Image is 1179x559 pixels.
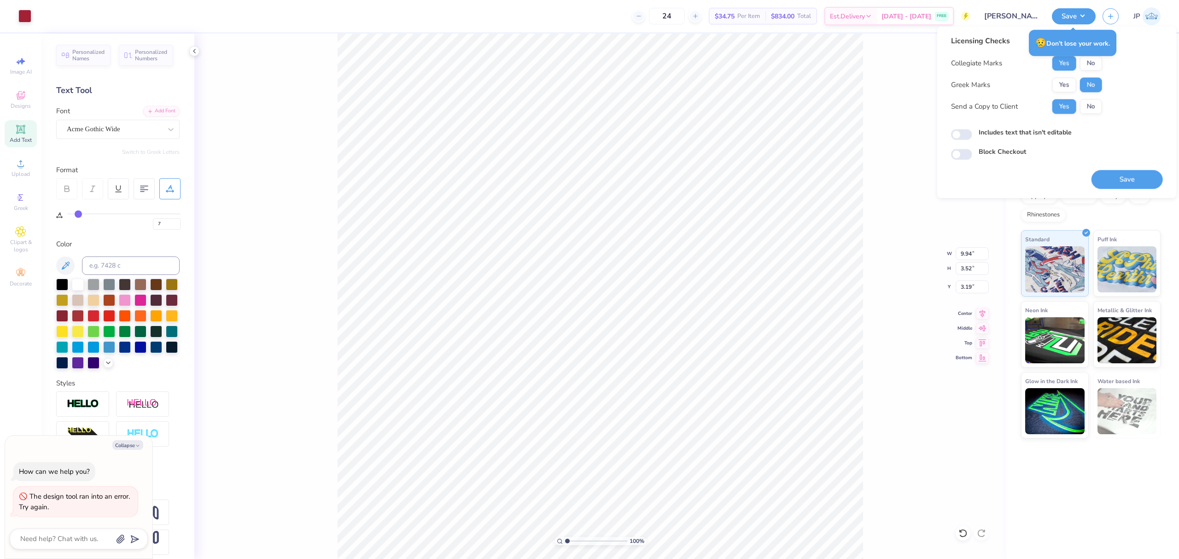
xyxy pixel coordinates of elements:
[881,12,931,21] span: [DATE] - [DATE]
[951,35,1102,47] div: Licensing Checks
[797,12,811,21] span: Total
[56,106,70,116] label: Font
[1052,56,1076,70] button: Yes
[1025,376,1078,386] span: Glow in the Dark Ink
[1052,8,1096,24] button: Save
[1025,388,1085,434] img: Glow in the Dark Ink
[715,12,735,21] span: $34.75
[82,256,180,275] input: e.g. 7428 c
[5,239,37,253] span: Clipart & logos
[1021,208,1066,222] div: Rhinestones
[1097,246,1157,292] img: Puff Ink
[979,128,1072,137] label: Includes text that isn't editable
[11,102,31,110] span: Designs
[127,398,159,410] img: Shadow
[1052,99,1076,114] button: Yes
[112,440,143,450] button: Collapse
[127,429,159,439] img: Negative Space
[1143,7,1161,25] img: John Paul Torres
[19,492,130,512] div: The design tool ran into an error. Try again.
[956,355,972,361] span: Bottom
[1035,37,1046,49] span: 😥
[630,537,644,545] span: 100 %
[1133,7,1161,25] a: JP
[951,101,1018,112] div: Send a Copy to Client
[649,8,685,24] input: – –
[956,340,972,346] span: Top
[122,148,180,156] button: Switch to Greek Letters
[951,58,1002,69] div: Collegiate Marks
[1025,234,1050,244] span: Standard
[56,239,180,250] div: Color
[1097,376,1140,386] span: Water based Ink
[10,136,32,144] span: Add Text
[1097,234,1117,244] span: Puff Ink
[937,13,946,19] span: FREE
[1097,317,1157,363] img: Metallic & Glitter Ink
[1133,11,1140,22] span: JP
[143,106,180,116] div: Add Font
[830,12,865,21] span: Est. Delivery
[1080,56,1102,70] button: No
[1025,317,1085,363] img: Neon Ink
[1025,305,1048,315] span: Neon Ink
[67,427,99,442] img: 3d Illusion
[56,165,181,175] div: Format
[977,7,1045,25] input: Untitled Design
[737,12,760,21] span: Per Item
[1052,77,1076,92] button: Yes
[10,68,32,76] span: Image AI
[951,80,990,90] div: Greek Marks
[14,204,28,212] span: Greek
[56,378,180,389] div: Styles
[956,325,972,332] span: Middle
[1080,77,1102,92] button: No
[1080,99,1102,114] button: No
[12,170,30,178] span: Upload
[1091,170,1163,189] button: Save
[1097,388,1157,434] img: Water based Ink
[771,12,794,21] span: $834.00
[1029,30,1116,56] div: Don’t lose your work.
[1097,305,1152,315] span: Metallic & Glitter Ink
[19,467,90,476] div: How can we help you?
[135,49,168,62] span: Personalized Numbers
[67,399,99,409] img: Stroke
[1025,246,1085,292] img: Standard
[72,49,105,62] span: Personalized Names
[10,280,32,287] span: Decorate
[56,84,180,97] div: Text Tool
[979,147,1026,157] label: Block Checkout
[956,310,972,317] span: Center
